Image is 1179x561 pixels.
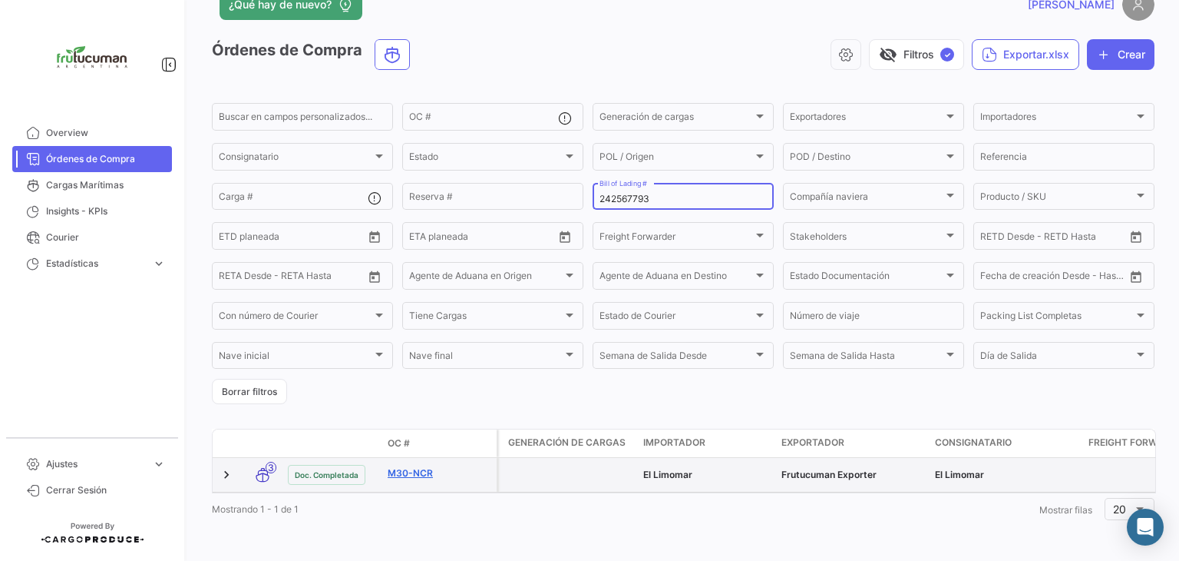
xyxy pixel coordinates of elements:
[381,430,497,456] datatable-header-cell: OC #
[1113,503,1126,516] span: 20
[409,273,563,284] span: Agente de Aduana en Origen
[243,437,282,450] datatable-header-cell: Modo de Transporte
[599,154,753,164] span: POL / Origen
[447,233,517,244] input: Hasta
[879,45,897,64] span: visibility_off
[790,273,943,284] span: Estado Documentación
[1087,39,1154,70] button: Crear
[388,437,410,450] span: OC #
[599,313,753,324] span: Estado de Courier
[46,231,166,244] span: Courier
[212,503,299,515] span: Mostrando 1 - 1 de 1
[212,379,287,404] button: Borrar filtros
[790,114,943,124] span: Exportadores
[935,469,984,480] span: El Limomar
[1125,225,1148,248] button: Open calendar
[257,233,326,244] input: Hasta
[152,257,166,271] span: expand_more
[388,466,490,480] a: M30-NCR
[553,225,576,248] button: Open calendar
[1127,509,1164,546] div: Abrir Intercom Messenger
[790,353,943,363] span: Semana de Salida Hasta
[282,437,381,450] datatable-header-cell: Estado Doc.
[46,257,146,271] span: Estadísticas
[46,126,166,140] span: Overview
[599,273,753,284] span: Agente de Aduana en Destino
[12,146,172,172] a: Órdenes de Compra
[409,313,563,324] span: Tiene Cargas
[12,224,172,251] a: Courier
[1019,233,1088,244] input: Hasta
[46,457,146,471] span: Ajustes
[940,48,954,61] span: ✓
[790,194,943,204] span: Compañía naviera
[12,120,172,146] a: Overview
[219,353,372,363] span: Nave inicial
[295,469,358,481] span: Doc. Completada
[12,172,172,198] a: Cargas Marítimas
[781,436,844,450] span: Exportador
[869,39,964,70] button: visibility_offFiltros✓
[643,469,692,480] span: El Limomar
[929,430,1082,457] datatable-header-cell: Consignatario
[643,436,705,450] span: Importador
[790,154,943,164] span: POD / Destino
[212,39,414,70] h3: Órdenes de Compra
[152,457,166,471] span: expand_more
[1039,504,1092,516] span: Mostrar filas
[46,178,166,192] span: Cargas Marítimas
[980,114,1134,124] span: Importadores
[980,194,1134,204] span: Producto / SKU
[599,114,753,124] span: Generación de cargas
[980,233,1008,244] input: Desde
[363,225,386,248] button: Open calendar
[46,483,166,497] span: Cerrar Sesión
[637,430,775,457] datatable-header-cell: Importador
[219,154,372,164] span: Consignatario
[1125,265,1148,288] button: Open calendar
[409,154,563,164] span: Estado
[409,233,437,244] input: Desde
[219,313,372,324] span: Con número de Courier
[972,39,1079,70] button: Exportar.xlsx
[219,273,246,284] input: Desde
[46,204,166,218] span: Insights - KPIs
[775,430,929,457] datatable-header-cell: Exportador
[935,436,1012,450] span: Consignatario
[980,313,1134,324] span: Packing List Completas
[12,198,172,224] a: Insights - KPIs
[363,265,386,288] button: Open calendar
[46,152,166,166] span: Órdenes de Compra
[266,462,276,473] span: 3
[980,353,1134,363] span: Día de Salida
[790,233,943,244] span: Stakeholders
[980,273,1008,284] input: Desde
[1019,273,1088,284] input: Hasta
[219,467,234,483] a: Expand/Collapse Row
[54,18,130,95] img: logo+frutucuman+2.jpg
[375,40,409,69] button: Ocean
[219,233,246,244] input: Desde
[409,353,563,363] span: Nave final
[599,353,753,363] span: Semana de Salida Desde
[599,233,753,244] span: Freight Forwarder
[781,469,877,480] span: Frutucuman Exporter
[499,430,637,457] datatable-header-cell: Generación de cargas
[257,273,326,284] input: Hasta
[508,436,626,450] span: Generación de cargas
